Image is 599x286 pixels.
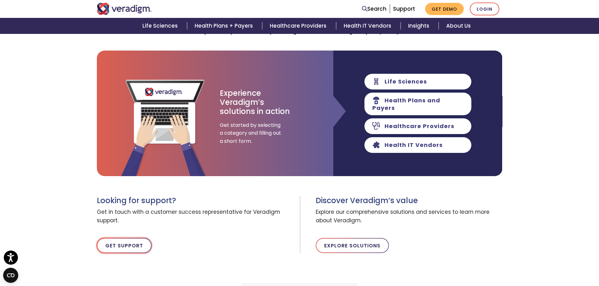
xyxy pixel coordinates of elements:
[187,18,262,34] a: Health Plans + Payers
[425,3,464,15] a: Get Demo
[362,5,386,13] a: Search
[97,205,295,228] span: Get in touch with a customer success representative for Veradigm support.
[198,27,401,35] strong: Explore the possibilities by booking time with a Veradigm expert [DATE].
[393,5,415,13] a: Support
[336,18,401,34] a: Health IT Vendors
[316,205,502,228] span: Explore our comprehensive solutions and services to learn more about Veradigm.
[316,196,502,205] h3: Discover Veradigm’s value
[401,18,439,34] a: Insights
[262,18,336,34] a: Healthcare Providers
[470,3,499,15] a: Login
[97,196,295,205] h3: Looking for support?
[439,18,478,34] a: About Us
[220,121,283,145] span: Get started by selecting a category and filling out a short form.
[97,238,152,253] a: Get Support
[220,89,291,116] h3: Experience Veradigm’s solutions in action
[135,18,187,34] a: Life Sciences
[3,268,18,283] button: Open CMP widget
[316,238,389,253] a: Explore Solutions
[97,3,152,15] img: Veradigm logo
